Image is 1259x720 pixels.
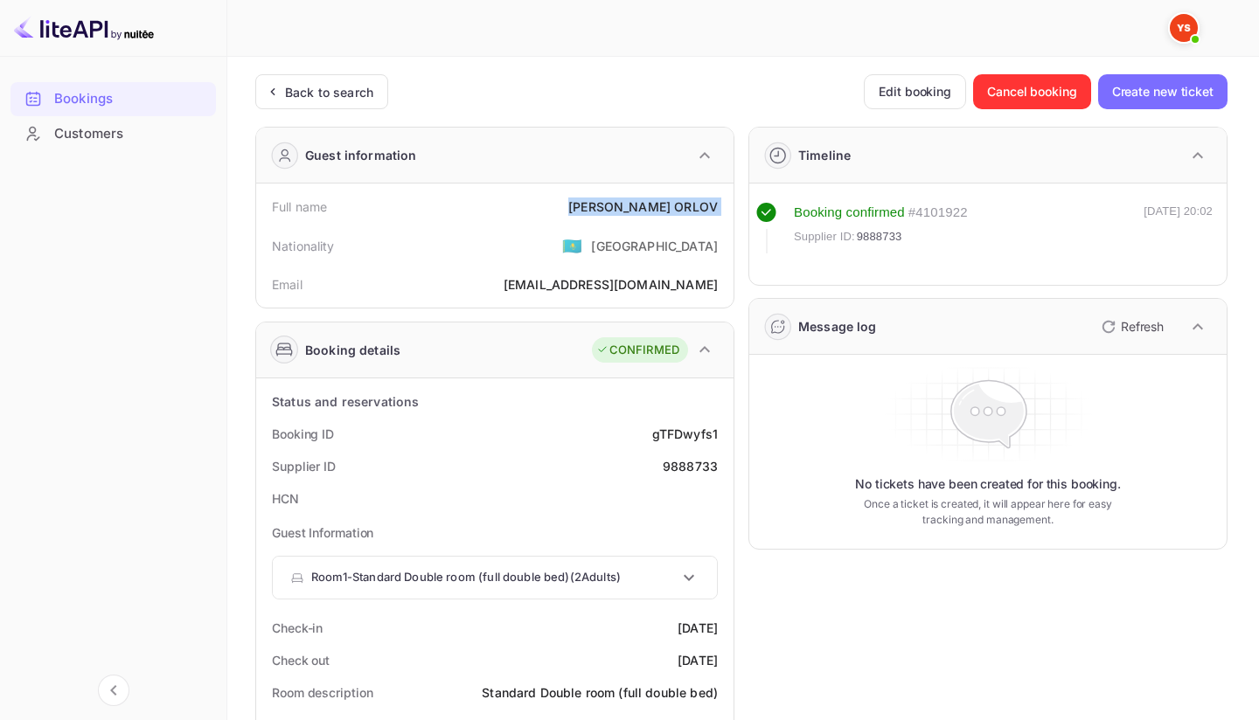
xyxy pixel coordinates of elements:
[272,197,327,216] div: Full name
[14,14,154,42] img: LiteAPI logo
[1091,313,1171,341] button: Refresh
[272,651,330,669] div: Check out
[272,425,334,443] div: Booking ID
[482,683,718,702] div: Standard Double room (full double bed)
[54,124,207,144] div: Customers
[798,317,877,336] div: Message log
[857,228,902,246] span: 9888733
[1121,317,1164,336] p: Refresh
[652,425,718,443] div: gTFDwyfs1
[272,457,336,475] div: Supplier ID
[794,203,905,223] div: Booking confirmed
[10,82,216,116] div: Bookings
[272,523,718,542] p: Guest Information
[860,496,1116,528] p: Once a ticket is created, it will appear here for easy tracking and management.
[855,475,1121,493] p: No tickets have been created for this booking.
[285,83,373,101] div: Back to search
[272,619,323,637] div: Check-in
[1170,14,1198,42] img: Yandex Support
[798,146,851,164] div: Timeline
[10,117,216,149] a: Customers
[10,82,216,114] a: Bookings
[311,569,621,586] p: Room 1 - Standard Double room (full double bed) ( 2 Adults )
[794,228,855,246] span: Supplier ID:
[663,457,718,475] div: 9888733
[568,197,718,216] div: [PERSON_NAME] ORLOV
[973,74,1091,109] button: Cancel booking
[678,619,718,637] div: [DATE]
[1098,74,1228,109] button: Create new ticket
[305,341,400,359] div: Booking details
[272,683,372,702] div: Room description
[10,117,216,151] div: Customers
[273,557,717,599] div: Room1-Standard Double room (full double bed)(2Adults)
[98,675,129,706] button: Collapse navigation
[54,89,207,109] div: Bookings
[591,237,718,255] div: [GEOGRAPHIC_DATA]
[678,651,718,669] div: [DATE]
[562,230,582,261] span: United States
[504,275,718,294] div: [EMAIL_ADDRESS][DOMAIN_NAME]
[908,203,968,223] div: # 4101922
[305,146,417,164] div: Guest information
[272,489,299,508] div: HCN
[272,275,303,294] div: Email
[272,237,335,255] div: Nationality
[596,342,679,359] div: CONFIRMED
[272,392,419,411] div: Status and reservations
[1144,203,1213,253] div: [DATE] 20:02
[864,74,966,109] button: Edit booking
